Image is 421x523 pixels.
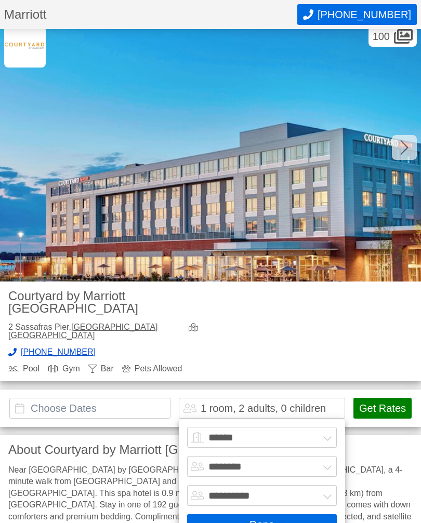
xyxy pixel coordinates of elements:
span: [PHONE_NUMBER] [21,348,96,357]
span: [PHONE_NUMBER] [318,9,411,21]
a: view map [189,324,202,340]
a: [GEOGRAPHIC_DATA] [GEOGRAPHIC_DATA] [8,323,158,340]
h2: Courtyard by Marriott [GEOGRAPHIC_DATA] [8,290,202,315]
div: Gym [48,365,80,373]
div: Pets Allowed [122,365,182,373]
button: Get Rates [353,398,412,419]
div: 2 Sassafras Pier, [8,324,180,340]
div: 100 [369,26,417,47]
div: Bar [88,365,114,373]
input: Choose Dates [9,398,170,419]
h1: Marriott [4,8,297,21]
select: Children [187,486,337,506]
select: Rooms [187,427,337,448]
select: Adults [187,457,337,477]
img: Marriott [4,26,46,68]
button: Call [297,4,417,25]
div: 1 room, 2 adults, 0 children [201,404,326,414]
div: Pool [8,365,40,373]
h3: About Courtyard by Marriott [GEOGRAPHIC_DATA] [8,444,413,457]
